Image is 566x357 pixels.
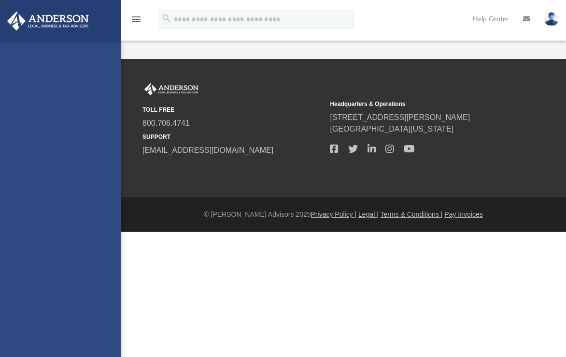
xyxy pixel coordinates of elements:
[330,113,470,121] a: [STREET_ADDRESS][PERSON_NAME]
[444,210,482,218] a: Pay Invoices
[142,146,273,154] a: [EMAIL_ADDRESS][DOMAIN_NAME]
[142,83,200,96] img: Anderson Advisors Platinum Portal
[311,210,357,218] a: Privacy Policy |
[142,133,323,141] small: SUPPORT
[121,209,566,220] div: © [PERSON_NAME] Advisors 2025
[358,210,379,218] a: Legal |
[381,210,443,218] a: Terms & Conditions |
[130,18,142,25] a: menu
[142,119,190,127] a: 800.706.4741
[130,14,142,25] i: menu
[330,125,453,133] a: [GEOGRAPHIC_DATA][US_STATE]
[161,13,172,24] i: search
[330,100,510,108] small: Headquarters & Operations
[142,105,323,114] small: TOLL FREE
[544,12,559,26] img: User Pic
[4,12,92,30] img: Anderson Advisors Platinum Portal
